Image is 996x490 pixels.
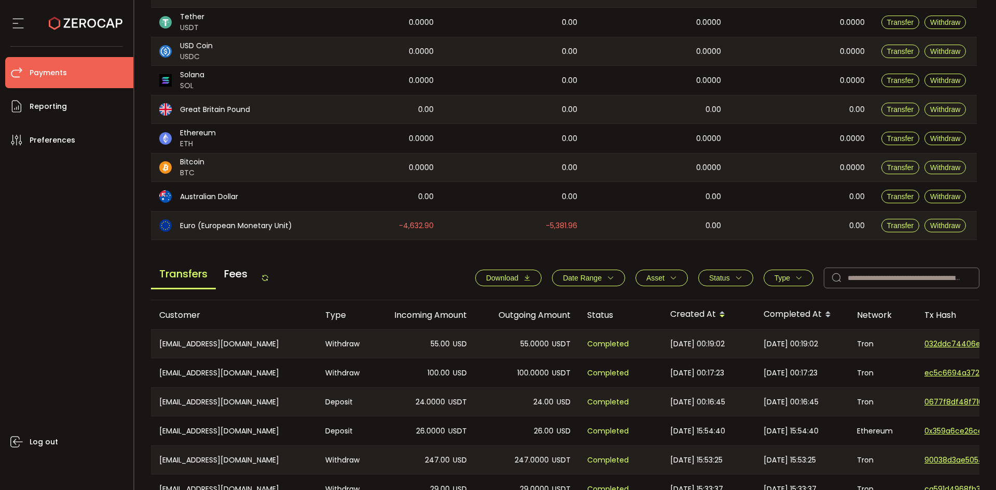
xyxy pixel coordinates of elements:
[887,76,914,85] span: Transfer
[924,103,966,116] button: Withdraw
[849,104,865,116] span: 0.00
[475,270,542,286] button: Download
[764,270,813,286] button: Type
[30,65,67,80] span: Payments
[887,105,914,114] span: Transfer
[159,45,172,58] img: usdc_portfolio.svg
[409,75,434,87] span: 0.0000
[698,270,753,286] button: Status
[670,367,724,379] span: [DATE] 00:17:23
[587,367,629,379] span: Completed
[881,190,920,203] button: Transfer
[159,132,172,145] img: eth_portfolio.svg
[587,396,629,408] span: Completed
[881,219,920,232] button: Transfer
[180,138,216,149] span: ETH
[552,270,625,286] button: Date Range
[696,162,721,174] span: 0.0000
[755,306,849,324] div: Completed At
[533,396,554,408] span: 24.00
[562,75,577,87] span: 0.00
[646,274,665,282] span: Asset
[475,309,579,321] div: Outgoing Amount
[887,192,914,201] span: Transfer
[180,128,216,138] span: Ethereum
[552,367,571,379] span: USDT
[930,192,960,201] span: Withdraw
[151,416,317,445] div: [EMAIL_ADDRESS][DOMAIN_NAME]
[180,22,204,33] span: USDT
[159,16,172,29] img: usdt_portfolio.svg
[317,330,371,358] div: Withdraw
[696,133,721,145] span: 0.0000
[562,162,577,174] span: 0.00
[587,338,629,350] span: Completed
[515,454,549,466] span: 247.0000
[849,191,865,203] span: 0.00
[557,425,571,437] span: USD
[924,132,966,145] button: Withdraw
[881,103,920,116] button: Transfer
[159,103,172,116] img: gbp_portfolio.svg
[563,274,602,282] span: Date Range
[849,220,865,232] span: 0.00
[180,220,292,231] span: Euro (European Monetary Unit)
[696,46,721,58] span: 0.0000
[887,221,914,230] span: Transfer
[924,190,966,203] button: Withdraw
[670,396,725,408] span: [DATE] 00:16:45
[670,338,725,350] span: [DATE] 00:19:02
[317,388,371,416] div: Deposit
[930,134,960,143] span: Withdraw
[317,416,371,445] div: Deposit
[399,220,434,232] span: -4,632.90
[371,309,475,321] div: Incoming Amount
[448,396,467,408] span: USDT
[151,446,317,474] div: [EMAIL_ADDRESS][DOMAIN_NAME]
[180,51,213,62] span: USDC
[849,309,916,321] div: Network
[764,338,818,350] span: [DATE] 00:19:02
[670,454,723,466] span: [DATE] 15:53:25
[887,134,914,143] span: Transfer
[887,163,914,172] span: Transfer
[427,367,450,379] span: 100.00
[930,163,960,172] span: Withdraw
[696,17,721,29] span: 0.0000
[486,274,518,282] span: Download
[180,69,204,80] span: Solana
[416,425,445,437] span: 26.0000
[180,167,204,178] span: BTC
[557,396,571,408] span: USD
[418,191,434,203] span: 0.00
[840,75,865,87] span: 0.0000
[448,425,467,437] span: USDT
[317,358,371,387] div: Withdraw
[30,133,75,148] span: Preferences
[774,274,790,282] span: Type
[635,270,688,286] button: Asset
[587,454,629,466] span: Completed
[552,338,571,350] span: USDT
[453,367,467,379] span: USD
[453,338,467,350] span: USD
[670,425,725,437] span: [DATE] 15:54:40
[317,309,371,321] div: Type
[151,358,317,387] div: [EMAIL_ADDRESS][DOMAIN_NAME]
[764,367,818,379] span: [DATE] 00:17:23
[840,162,865,174] span: 0.0000
[409,162,434,174] span: 0.0000
[317,446,371,474] div: Withdraw
[764,396,819,408] span: [DATE] 00:16:45
[562,17,577,29] span: 0.00
[159,161,172,174] img: btc_portfolio.svg
[216,260,256,288] span: Fees
[764,425,819,437] span: [DATE] 15:54:40
[706,220,721,232] span: 0.00
[159,74,172,87] img: sol_portfolio.png
[849,358,916,387] div: Tron
[180,104,250,115] span: Great Britain Pound
[180,40,213,51] span: USD Coin
[849,330,916,358] div: Tron
[180,80,204,91] span: SOL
